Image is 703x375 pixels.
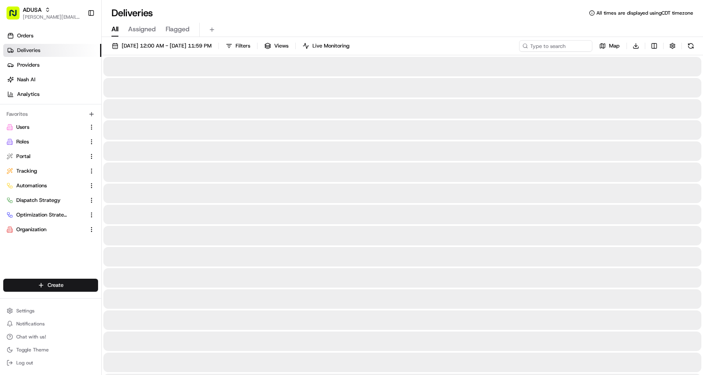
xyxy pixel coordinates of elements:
[3,318,98,329] button: Notifications
[7,211,85,219] a: Optimization Strategy
[519,40,592,52] input: Type to search
[3,279,98,292] button: Create
[3,44,101,57] a: Deliveries
[16,182,47,189] span: Automations
[23,6,41,14] button: ADUSA
[3,59,101,72] a: Providers
[111,7,153,20] h1: Deliveries
[3,121,98,134] button: Users
[261,40,292,52] button: Views
[16,138,29,145] span: Roles
[16,308,35,314] span: Settings
[3,179,98,192] button: Automations
[16,153,31,160] span: Portal
[23,14,81,20] button: [PERSON_NAME][EMAIL_ADDRESS][DOMAIN_NAME]
[166,24,190,34] span: Flagged
[3,223,98,236] button: Organization
[596,10,693,16] span: All times are displayed using CDT timezone
[3,88,101,101] a: Analytics
[312,42,349,50] span: Live Monitoring
[17,76,35,83] span: Nash AI
[16,211,68,219] span: Optimization Strategy
[122,42,212,50] span: [DATE] 12:00 AM - [DATE] 11:59 PM
[3,331,98,342] button: Chat with us!
[17,61,39,69] span: Providers
[3,3,84,23] button: ADUSA[PERSON_NAME][EMAIL_ADDRESS][DOMAIN_NAME]
[3,208,98,221] button: Optimization Strategy
[3,357,98,368] button: Log out
[17,47,40,54] span: Deliveries
[609,42,620,50] span: Map
[3,73,101,86] a: Nash AI
[3,108,98,121] div: Favorites
[7,124,85,131] a: Users
[3,29,101,42] a: Orders
[7,226,85,233] a: Organization
[7,138,85,145] a: Roles
[111,24,118,34] span: All
[17,32,33,39] span: Orders
[7,197,85,204] a: Dispatch Strategy
[16,197,61,204] span: Dispatch Strategy
[3,194,98,207] button: Dispatch Strategy
[596,40,623,52] button: Map
[16,124,29,131] span: Users
[685,40,696,52] button: Refresh
[48,282,63,289] span: Create
[16,360,33,366] span: Log out
[3,305,98,316] button: Settings
[16,167,37,175] span: Tracking
[3,344,98,355] button: Toggle Theme
[108,40,215,52] button: [DATE] 12:00 AM - [DATE] 11:59 PM
[299,40,353,52] button: Live Monitoring
[17,91,39,98] span: Analytics
[3,150,98,163] button: Portal
[3,165,98,178] button: Tracking
[128,24,156,34] span: Assigned
[7,182,85,189] a: Automations
[7,153,85,160] a: Portal
[16,334,46,340] span: Chat with us!
[236,42,250,50] span: Filters
[7,167,85,175] a: Tracking
[16,226,46,233] span: Organization
[3,135,98,148] button: Roles
[222,40,254,52] button: Filters
[16,321,45,327] span: Notifications
[16,347,49,353] span: Toggle Theme
[274,42,288,50] span: Views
